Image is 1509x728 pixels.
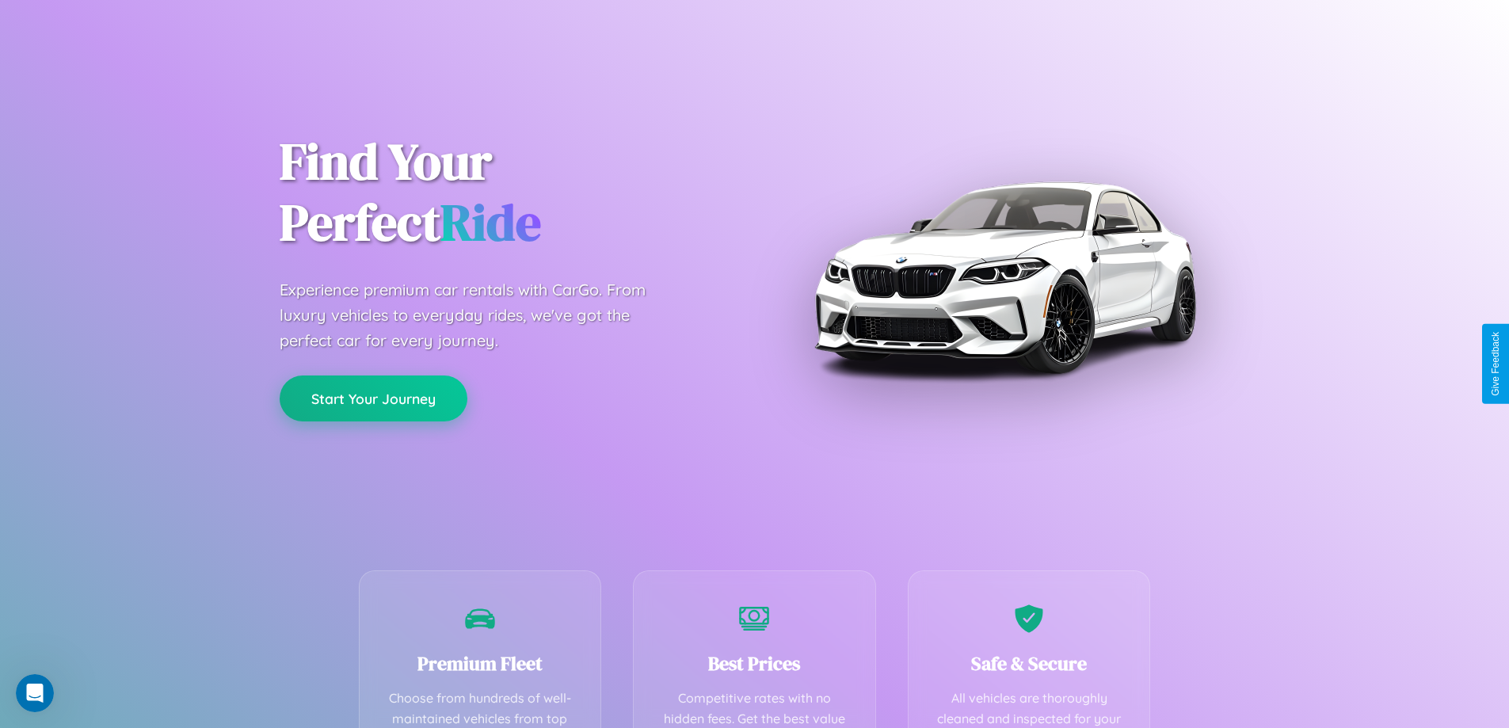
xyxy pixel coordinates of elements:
p: Experience premium car rentals with CarGo. From luxury vehicles to everyday rides, we've got the ... [280,277,676,353]
img: Premium BMW car rental vehicle [806,79,1202,475]
h1: Find Your Perfect [280,131,731,253]
h3: Best Prices [657,650,852,677]
h3: Premium Fleet [383,650,577,677]
span: Ride [440,188,541,257]
iframe: Intercom live chat [16,674,54,712]
h3: Safe & Secure [932,650,1126,677]
button: Start Your Journey [280,375,467,421]
div: Give Feedback [1490,332,1501,396]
